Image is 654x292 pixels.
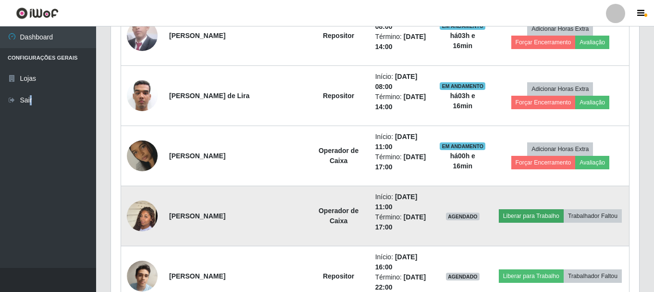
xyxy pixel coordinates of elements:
[450,32,475,50] strong: há 03 h e 16 min
[375,152,428,172] li: Término:
[375,212,428,232] li: Término:
[169,32,225,39] strong: [PERSON_NAME]
[127,128,158,183] img: 1734698192432.jpeg
[319,147,358,165] strong: Operador de Caixa
[511,156,576,169] button: Forçar Encerramento
[169,92,249,100] strong: [PERSON_NAME] de Lira
[169,152,225,160] strong: [PERSON_NAME]
[564,209,622,223] button: Trabalhador Faltou
[127,18,158,52] img: 1740078176473.jpeg
[375,92,428,112] li: Término:
[511,36,576,49] button: Forçar Encerramento
[323,272,354,280] strong: Repositor
[527,82,593,96] button: Adicionar Horas Extra
[375,192,428,212] li: Início:
[323,92,354,100] strong: Repositor
[375,72,428,92] li: Início:
[127,75,158,117] img: 1746932857205.jpeg
[446,213,480,220] span: AGENDADO
[375,252,428,272] li: Início:
[499,209,564,223] button: Liberar para Trabalho
[440,142,485,150] span: EM ANDAMENTO
[16,7,59,19] img: CoreUI Logo
[446,273,480,280] span: AGENDADO
[450,152,475,170] strong: há 00 h e 16 min
[499,269,564,283] button: Liberar para Trabalho
[169,212,225,220] strong: [PERSON_NAME]
[527,22,593,36] button: Adicionar Horas Extra
[375,132,428,152] li: Início:
[323,32,354,39] strong: Repositor
[440,82,485,90] span: EM ANDAMENTO
[319,207,358,225] strong: Operador de Caixa
[564,269,622,283] button: Trabalhador Faltou
[375,133,418,151] time: [DATE] 11:00
[527,142,593,156] button: Adicionar Horas Extra
[450,92,475,110] strong: há 03 h e 16 min
[169,272,225,280] strong: [PERSON_NAME]
[575,36,609,49] button: Avaliação
[375,193,418,211] time: [DATE] 11:00
[575,96,609,109] button: Avaliação
[375,32,428,52] li: Término:
[375,253,418,271] time: [DATE] 16:00
[575,156,609,169] button: Avaliação
[375,73,418,90] time: [DATE] 08:00
[511,96,576,109] button: Forçar Encerramento
[127,189,158,243] img: 1745635313698.jpeg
